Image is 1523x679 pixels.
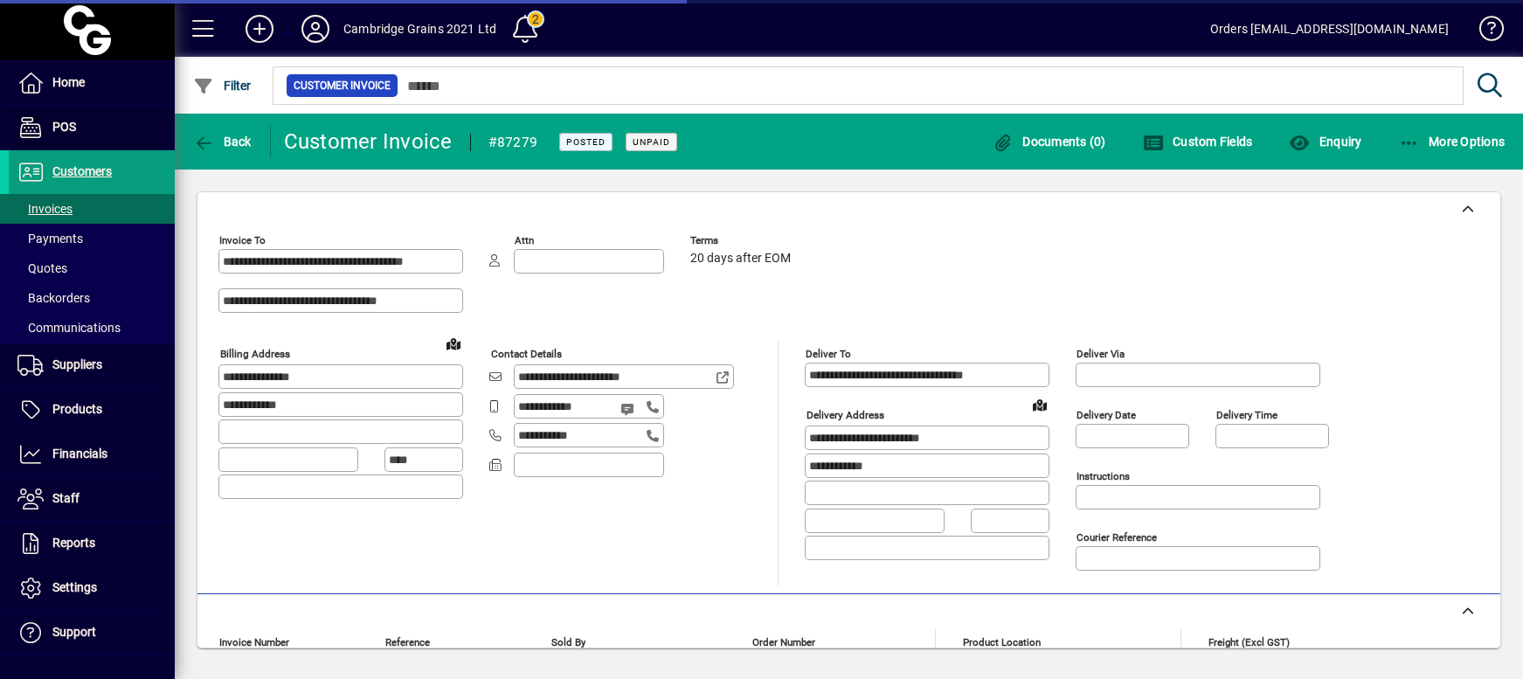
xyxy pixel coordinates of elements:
span: Communications [17,321,121,335]
button: Back [189,126,256,157]
a: Financials [9,433,175,476]
span: Settings [52,580,97,594]
button: Add [232,13,287,45]
span: Documents (0) [993,135,1106,149]
span: Support [52,625,96,639]
span: Posted [566,136,606,148]
mat-label: Freight (excl GST) [1208,636,1290,648]
a: Knowledge Base [1466,3,1501,60]
a: Communications [9,313,175,343]
mat-label: Deliver To [806,348,851,360]
a: Invoices [9,194,175,224]
span: Enquiry [1289,135,1361,149]
button: Enquiry [1284,126,1366,157]
span: Financials [52,447,107,461]
span: Customers [52,164,112,178]
div: Customer Invoice [284,128,453,156]
mat-label: Instructions [1076,470,1130,482]
span: Products [52,402,102,416]
span: Backorders [17,291,90,305]
span: Payments [17,232,83,246]
a: Reports [9,522,175,565]
span: Suppliers [52,357,102,371]
a: Settings [9,566,175,610]
span: Terms [690,235,795,246]
span: Filter [193,79,252,93]
mat-label: Invoice number [219,636,289,648]
button: Filter [189,70,256,101]
mat-label: Product location [963,636,1041,648]
mat-label: Delivery date [1076,409,1136,421]
a: Suppliers [9,343,175,387]
app-page-header-button: Back [175,126,271,157]
mat-label: Delivery time [1216,409,1277,421]
mat-label: Order number [752,636,815,648]
span: Invoices [17,202,73,216]
div: Orders [EMAIL_ADDRESS][DOMAIN_NAME] [1210,15,1449,43]
span: Customer Invoice [294,77,391,94]
a: Support [9,611,175,655]
span: Back [193,135,252,149]
a: Payments [9,224,175,253]
a: Backorders [9,283,175,313]
span: Quotes [17,261,67,275]
span: Staff [52,491,80,505]
span: Reports [52,536,95,550]
span: POS [52,120,76,134]
mat-label: Reference [385,636,430,648]
a: View on map [440,329,467,357]
a: Staff [9,477,175,521]
button: Profile [287,13,343,45]
mat-label: Sold by [551,636,585,648]
button: More Options [1395,126,1510,157]
a: View on map [1026,391,1054,419]
a: POS [9,106,175,149]
div: Cambridge Grains 2021 Ltd [343,15,496,43]
span: Unpaid [633,136,670,148]
span: More Options [1399,135,1506,149]
a: Quotes [9,253,175,283]
span: Home [52,75,85,89]
a: Products [9,388,175,432]
mat-label: Invoice To [219,234,266,246]
mat-label: Attn [515,234,534,246]
span: 20 days after EOM [690,252,791,266]
button: Send SMS [608,388,650,430]
mat-label: Deliver via [1076,348,1125,360]
mat-label: Courier Reference [1076,531,1157,544]
a: Home [9,61,175,105]
span: Custom Fields [1143,135,1253,149]
div: #87279 [488,128,538,156]
button: Documents (0) [988,126,1111,157]
button: Custom Fields [1139,126,1257,157]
